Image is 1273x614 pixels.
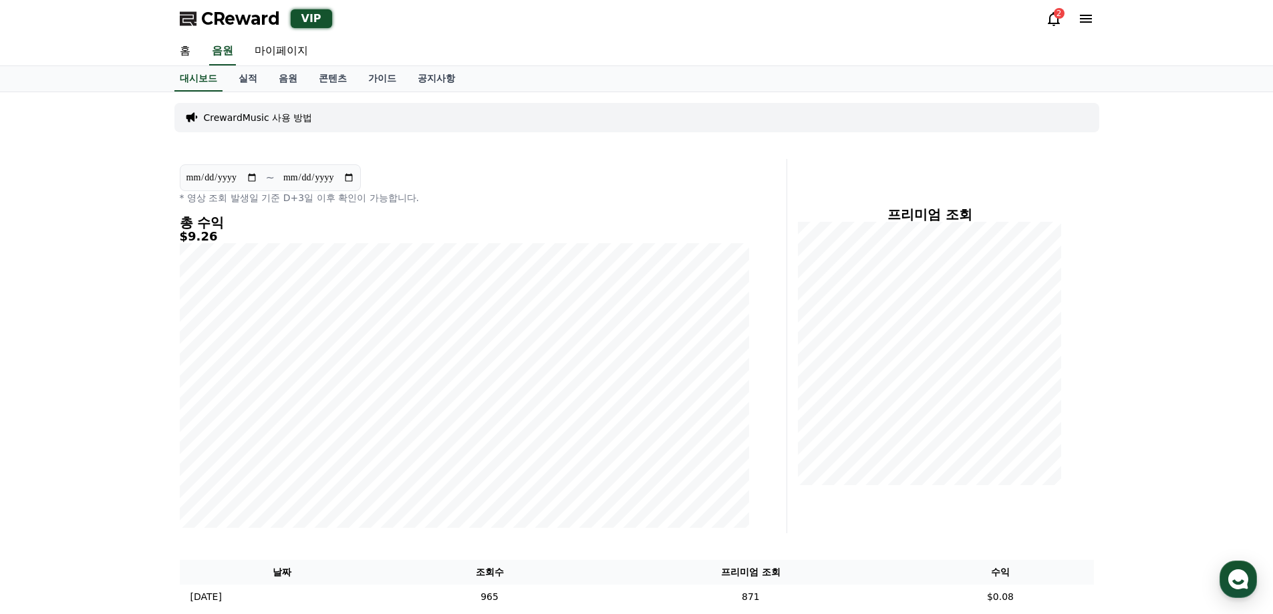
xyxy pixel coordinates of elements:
[190,590,222,604] p: [DATE]
[266,170,275,186] p: ~
[407,66,466,92] a: 공지사항
[594,560,907,585] th: 프리미엄 조회
[1054,8,1065,19] div: 2
[907,560,1093,585] th: 수익
[180,560,385,585] th: 날짜
[180,8,280,29] a: CReward
[172,424,257,457] a: 설정
[228,66,268,92] a: 실적
[201,8,280,29] span: CReward
[385,585,595,609] td: 965
[1046,11,1062,27] a: 2
[180,191,749,204] p: * 영상 조회 발생일 기준 D+3일 이후 확인이 가능합니다.
[385,560,595,585] th: 조회수
[204,111,313,124] a: CrewardMusic 사용 방법
[169,37,201,65] a: 홈
[42,444,50,454] span: 홈
[180,215,749,230] h4: 총 수익
[122,444,138,455] span: 대화
[174,66,223,92] a: 대시보드
[594,585,907,609] td: 871
[244,37,319,65] a: 마이페이지
[209,37,236,65] a: 음원
[180,230,749,243] h5: $9.26
[4,424,88,457] a: 홈
[206,444,223,454] span: 설정
[308,66,358,92] a: 콘텐츠
[291,9,332,28] div: VIP
[88,424,172,457] a: 대화
[798,207,1062,222] h4: 프리미엄 조회
[358,66,407,92] a: 가이드
[907,585,1093,609] td: $0.08
[268,66,308,92] a: 음원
